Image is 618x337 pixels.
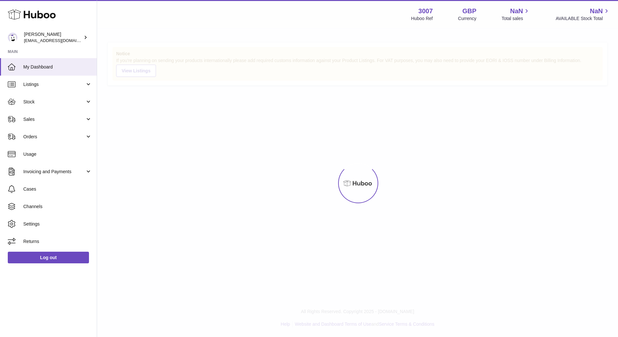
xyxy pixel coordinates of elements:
[23,99,85,105] span: Stock
[8,33,17,42] img: bevmay@maysama.com
[502,16,530,22] span: Total sales
[24,38,95,43] span: [EMAIL_ADDRESS][DOMAIN_NAME]
[23,186,92,192] span: Cases
[458,16,477,22] div: Currency
[23,221,92,227] span: Settings
[502,7,530,22] a: NaN Total sales
[590,7,603,16] span: NaN
[462,7,476,16] strong: GBP
[24,31,82,44] div: [PERSON_NAME]
[23,204,92,210] span: Channels
[23,169,85,175] span: Invoicing and Payments
[23,81,85,88] span: Listings
[510,7,523,16] span: NaN
[556,16,610,22] span: AVAILABLE Stock Total
[23,151,92,157] span: Usage
[411,16,433,22] div: Huboo Ref
[8,252,89,263] a: Log out
[23,116,85,122] span: Sales
[418,7,433,16] strong: 3007
[23,134,85,140] span: Orders
[556,7,610,22] a: NaN AVAILABLE Stock Total
[23,238,92,245] span: Returns
[23,64,92,70] span: My Dashboard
